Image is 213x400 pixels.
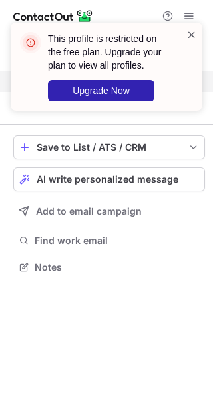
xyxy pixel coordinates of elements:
button: save-profile-one-click [13,135,205,159]
img: error [20,32,41,53]
button: AI write personalized message [13,167,205,191]
span: Find work email [35,235,200,247]
img: ContactOut v5.3.10 [13,8,93,24]
button: Find work email [13,231,205,250]
span: AI write personalized message [37,174,178,185]
button: Upgrade Now [48,80,154,101]
div: Save to List / ATS / CRM [37,142,182,153]
header: This profile is restricted on the free plan. Upgrade your plan to view all profiles. [48,32,170,72]
span: Notes [35,261,200,273]
button: Notes [13,258,205,277]
button: Add to email campaign [13,199,205,223]
span: Upgrade Now [73,85,130,96]
span: Add to email campaign [36,206,142,217]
